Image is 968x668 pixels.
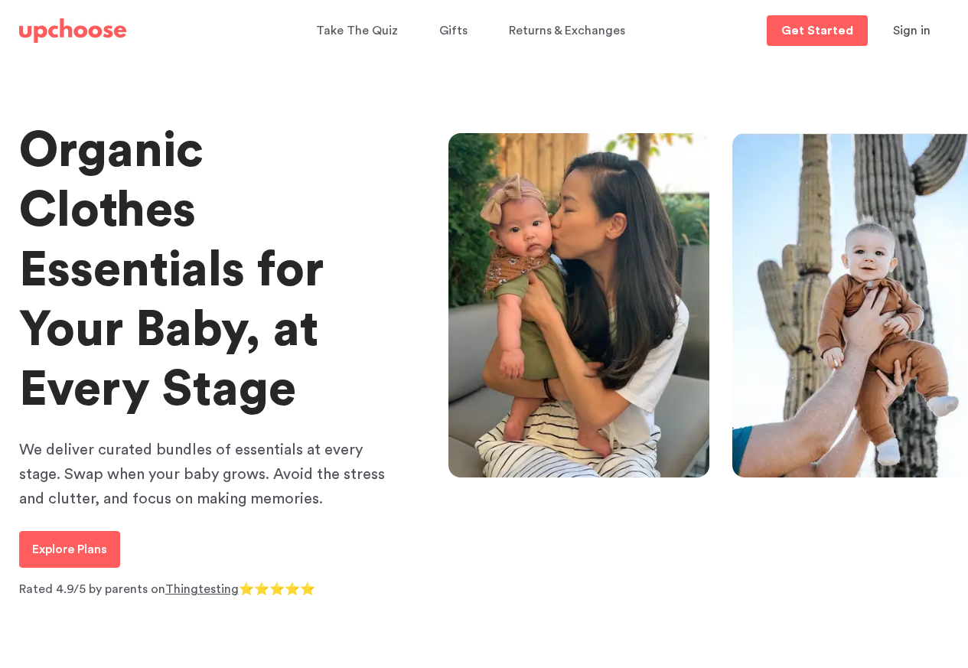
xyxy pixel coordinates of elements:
a: Thingtesting [165,583,239,595]
a: Take The Quiz [316,16,403,46]
img: The first image [448,133,710,477]
span: Gifts [439,24,468,37]
a: Returns & Exchanges [509,16,630,46]
span: Sign in [893,24,931,37]
span: Rated 4.9/5 by parents on [19,583,165,595]
a: Gifts [439,16,472,46]
span: ⭐⭐⭐⭐⭐ [239,583,315,595]
p: We deliver curated bundles of essentials at every stage. Swap when your baby grows. Avoid the str... [19,438,386,511]
p: Get Started [781,24,853,37]
img: UpChoose [19,18,126,43]
p: Explore Plans [32,540,107,559]
a: Get Started [767,15,868,46]
button: Sign in [874,15,950,46]
span: Organic Clothes Essentials for Your Baby, at Every Stage [19,126,324,414]
span: Take The Quiz [316,24,398,37]
a: Explore Plans [19,531,120,568]
a: UpChoose [19,15,126,47]
span: Returns & Exchanges [509,24,625,37]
